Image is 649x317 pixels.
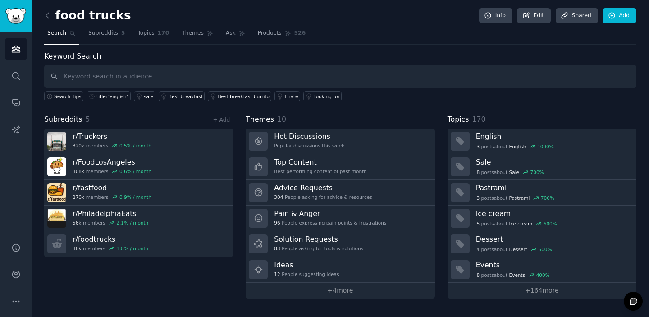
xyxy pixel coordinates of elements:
a: Ideas12People suggesting ideas [246,257,434,283]
div: Looking for [313,93,340,100]
h3: Sale [476,157,630,167]
div: 700 % [541,195,554,201]
span: 5 [86,115,90,124]
h3: r/ Truckers [73,132,151,141]
span: Ice cream [509,221,533,227]
h3: English [476,132,630,141]
div: post s about [476,194,555,202]
div: post s about [476,168,545,176]
span: Dessert [509,246,527,253]
div: People expressing pain points & frustrations [274,220,386,226]
span: 270k [73,194,84,200]
label: Keyword Search [44,52,101,60]
span: Pastrami [509,195,530,201]
a: Pastrami3postsaboutPastrami700% [448,180,636,206]
span: 170 [472,115,485,124]
span: Themes [246,114,274,125]
div: post s about [476,245,553,253]
h3: Solution Requests [274,234,363,244]
div: members [73,194,151,200]
a: r/Truckers320kmembers0.5% / month [44,129,233,154]
a: r/PhiladelphiaEats56kmembers2.1% / month [44,206,233,231]
span: Themes [182,29,204,37]
a: title:"english" [87,91,131,101]
a: Best breakfast burrito [208,91,271,101]
h3: Events [476,260,630,270]
div: sale [144,93,153,100]
a: Products526 [255,26,309,45]
a: Advice Requests304People asking for advice & resources [246,180,434,206]
a: Solution Requests83People asking for tools & solutions [246,231,434,257]
div: title:"english" [96,93,128,100]
span: Topics [448,114,469,125]
a: Search [44,26,79,45]
div: 700 % [530,169,544,175]
h2: food trucks [44,9,131,23]
div: 600 % [538,246,552,253]
span: Sale [509,169,519,175]
a: Looking for [303,91,342,101]
input: Keyword search in audience [44,65,636,88]
a: Info [479,8,512,23]
div: members [73,245,148,252]
a: +4more [246,283,434,299]
span: Ask [226,29,236,37]
div: post s about [476,142,555,151]
div: members [73,220,148,226]
a: sale [134,91,155,101]
h3: Dessert [476,234,630,244]
a: I hate [274,91,300,101]
div: 1000 % [537,143,554,150]
div: Best breakfast burrito [218,93,270,100]
h3: Pain & Anger [274,209,386,218]
span: 8 [476,272,480,278]
h3: r/ fastfood [73,183,151,193]
div: 600 % [544,221,557,227]
div: Popular discussions this week [274,142,344,149]
h3: Ideas [274,260,339,270]
img: fastfood [47,183,66,202]
a: Subreddits5 [85,26,128,45]
h3: r/ FoodLosAngeles [73,157,151,167]
div: members [73,168,151,175]
h3: Top Content [274,157,367,167]
a: r/FoodLosAngeles308kmembers0.6% / month [44,154,233,180]
div: People asking for advice & resources [274,194,372,200]
div: People suggesting ideas [274,271,339,277]
span: 3 [476,143,480,150]
span: 526 [294,29,306,37]
div: post s about [476,220,558,228]
h3: Ice cream [476,209,630,218]
div: I hate [284,93,298,100]
div: Best breakfast [169,93,203,100]
a: Sale8postsaboutSale700% [448,154,636,180]
h3: r/ foodtrucks [73,234,148,244]
img: GummySearch logo [5,8,26,24]
button: Search Tips [44,91,83,101]
span: Subreddits [44,114,82,125]
a: + Add [213,117,230,123]
a: Best breakfast [159,91,205,101]
span: 4 [476,246,480,253]
span: 3 [476,195,480,201]
span: 12 [274,271,280,277]
span: 304 [274,194,283,200]
h3: Hot Discussions [274,132,344,141]
span: 320k [73,142,84,149]
span: 8 [476,169,480,175]
a: Ask [223,26,248,45]
img: FoodLosAngeles [47,157,66,176]
img: PhiladelphiaEats [47,209,66,228]
span: 96 [274,220,280,226]
a: Hot DiscussionsPopular discussions this week [246,129,434,154]
span: 170 [158,29,169,37]
a: Dessert4postsaboutDessert600% [448,231,636,257]
div: Best-performing content of past month [274,168,367,175]
a: Topics170 [134,26,172,45]
span: Events [509,272,526,278]
span: 308k [73,168,84,175]
div: 0.6 % / month [119,168,151,175]
a: Events8postsaboutEvents400% [448,257,636,283]
a: English3postsaboutEnglish1000% [448,129,636,154]
span: 5 [121,29,125,37]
